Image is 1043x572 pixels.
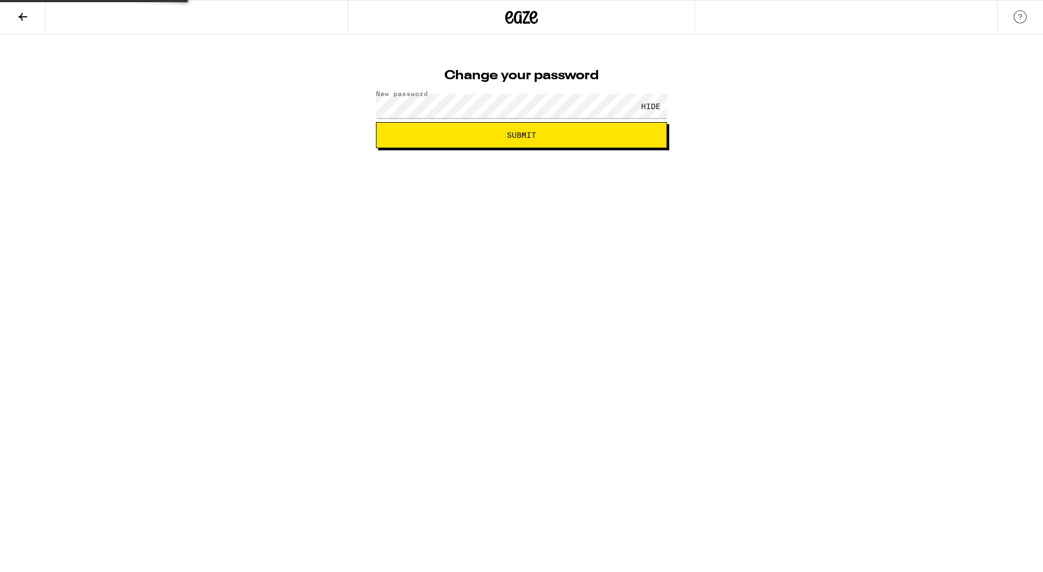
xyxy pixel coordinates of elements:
[376,69,667,82] h1: Change your password
[634,94,667,118] div: HIDE
[376,90,428,97] label: New password
[7,8,78,16] span: Hi. Need any help?
[507,131,536,139] span: Submit
[376,122,667,148] button: Submit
